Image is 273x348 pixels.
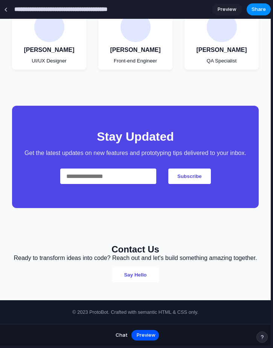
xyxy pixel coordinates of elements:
[24,111,247,125] h2: Stay Updated
[168,150,210,165] button: Subscribe
[14,236,257,243] p: Ready to transform ideas into code? Reach out and let's build something amazing together.
[218,6,236,13] span: Preview
[112,249,159,263] button: Say Hello
[137,331,156,339] span: Preview
[116,331,128,339] span: Chat
[207,39,236,45] small: QA Specialist
[14,225,257,236] h2: Contact Us
[132,329,160,341] button: Preview
[110,28,160,35] h4: [PERSON_NAME]
[111,329,132,341] button: Chat
[24,28,74,35] h4: [PERSON_NAME]
[247,3,271,15] button: Share
[24,131,247,138] p: Get the latest updates on new features and prototyping tips delivered to your inbox.
[196,28,247,35] h4: [PERSON_NAME]
[212,3,242,15] a: Preview
[114,39,157,45] small: Front-end Engineer
[32,39,67,45] small: UI/UX Designer
[252,6,266,13] span: Share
